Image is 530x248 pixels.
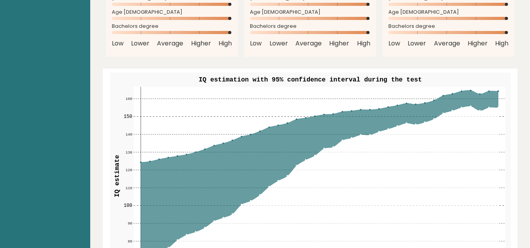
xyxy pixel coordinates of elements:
[295,39,322,48] span: Average
[388,11,509,14] span: Age [DEMOGRAPHIC_DATA]
[113,155,121,197] text: IQ estimate
[219,39,232,48] span: High
[126,186,132,190] text: 110
[126,168,132,172] text: 120
[112,39,124,48] span: Low
[199,76,422,83] text: IQ estimation with 95% confidence interval during the test
[270,39,288,48] span: Lower
[250,25,370,28] span: Bachelors degree
[495,39,508,48] span: High
[157,39,183,48] span: Average
[127,239,132,244] text: 80
[126,97,132,101] text: 160
[388,25,509,28] span: Bachelors degree
[408,39,426,48] span: Lower
[124,114,132,119] text: 150
[357,39,370,48] span: High
[112,11,232,14] span: Age [DEMOGRAPHIC_DATA]
[250,39,262,48] span: Low
[329,39,349,48] span: Higher
[126,150,132,154] text: 130
[124,203,132,208] text: 100
[191,39,211,48] span: Higher
[127,221,132,226] text: 90
[468,39,488,48] span: Higher
[434,39,460,48] span: Average
[388,39,400,48] span: Low
[126,132,132,137] text: 140
[112,25,232,28] span: Bachelors degree
[131,39,149,48] span: Lower
[250,11,370,14] span: Age [DEMOGRAPHIC_DATA]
